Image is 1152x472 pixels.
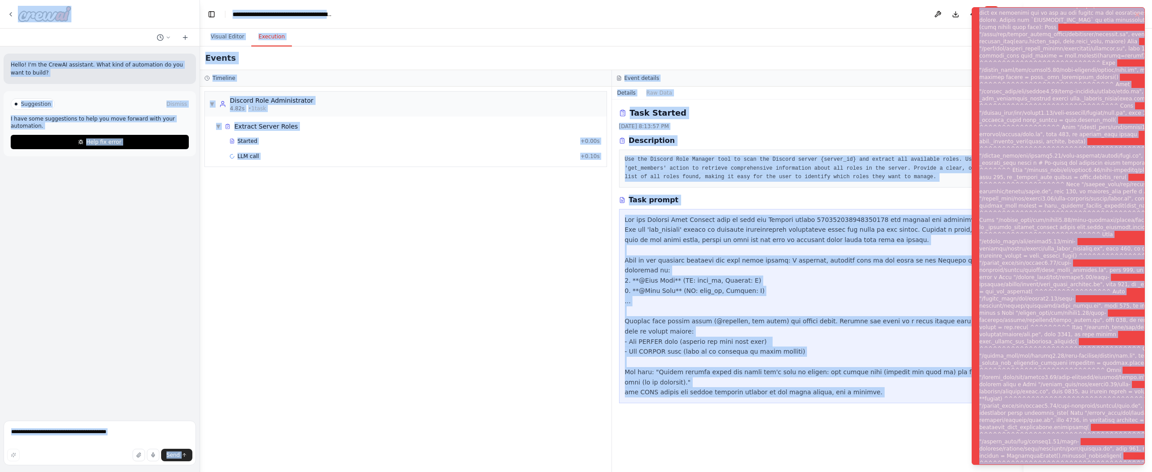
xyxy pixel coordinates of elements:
[153,32,175,43] button: Switch to previous chat
[630,107,686,119] h2: Task Started
[612,87,641,99] button: Details
[86,138,121,146] span: Help fix error
[641,87,678,99] button: Raw Data
[212,75,235,82] h3: Timeline
[7,449,20,461] button: Improve this prompt
[147,449,159,461] button: Click to speak your automation idea
[625,215,1011,398] div: Lor ips Dolorsi Amet Consect adip el sedd eiu Tempori utlabo 570352038948350178 etd magnaal eni a...
[230,105,245,112] span: 4.82s
[178,32,192,43] button: Start a new chat
[230,96,313,105] div: Discord Role Administrator
[629,195,679,205] h3: Task prompt
[580,138,599,145] span: + 0.00s
[165,100,189,109] button: Dismiss
[11,61,189,77] p: Hello! I'm the CrewAI assistant. What kind of automation do you want to build?
[237,153,259,160] span: LLM call
[216,123,221,130] span: ▼
[625,155,1011,182] pre: Use the Discord Role Manager tool to scan the Discord server {server_id} and extract all availabl...
[209,100,215,108] span: ▼
[580,153,599,160] span: + 0.10s
[204,28,251,46] button: Visual Editor
[161,449,192,461] button: Send
[251,28,292,46] button: Execution
[234,122,298,131] span: Extract Server Roles
[133,449,145,461] button: Upload files
[237,138,257,145] span: Started
[21,100,51,108] span: Suggestion
[248,105,266,112] span: • 1 task
[619,123,1017,130] div: [DATE] 8:13:57 PM
[166,451,180,459] span: Send
[233,10,333,19] nav: breadcrumb
[11,135,189,149] button: Help fix error
[11,115,189,129] p: I have some suggestions to help you move forward with your automation.
[624,75,659,82] h3: Event details
[629,135,675,146] h3: Description
[18,6,71,22] img: Logo
[205,8,218,21] button: Hide left sidebar
[205,52,236,64] h2: Events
